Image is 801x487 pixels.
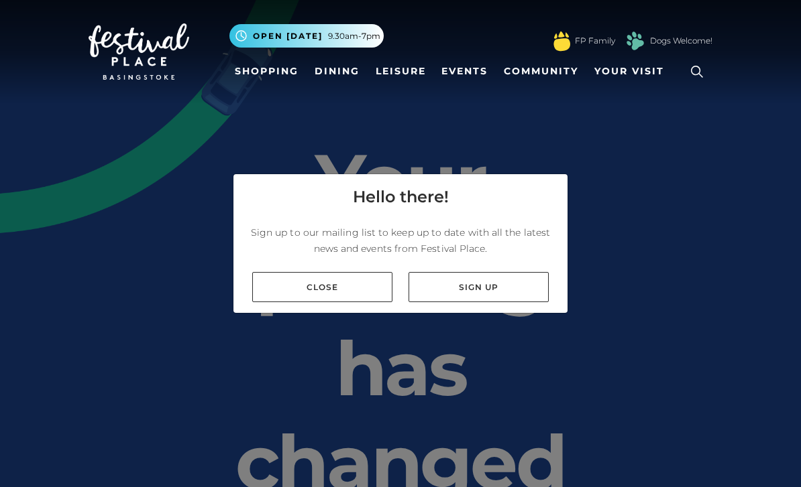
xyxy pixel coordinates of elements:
a: Community [498,59,584,84]
span: Open [DATE] [253,30,323,42]
a: Sign up [409,272,549,302]
img: Festival Place Logo [89,23,189,80]
p: Sign up to our mailing list to keep up to date with all the latest news and events from Festival ... [244,224,557,257]
span: 9.30am-7pm [328,30,380,42]
a: Events [436,59,493,84]
a: FP Family [575,35,615,47]
h4: Hello there! [353,185,449,209]
a: Dogs Welcome! [650,35,712,47]
a: Your Visit [589,59,676,84]
span: Your Visit [594,64,664,78]
a: Shopping [229,59,304,84]
a: Dining [309,59,365,84]
button: Open [DATE] 9.30am-7pm [229,24,384,48]
a: Close [252,272,392,302]
a: Leisure [370,59,431,84]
